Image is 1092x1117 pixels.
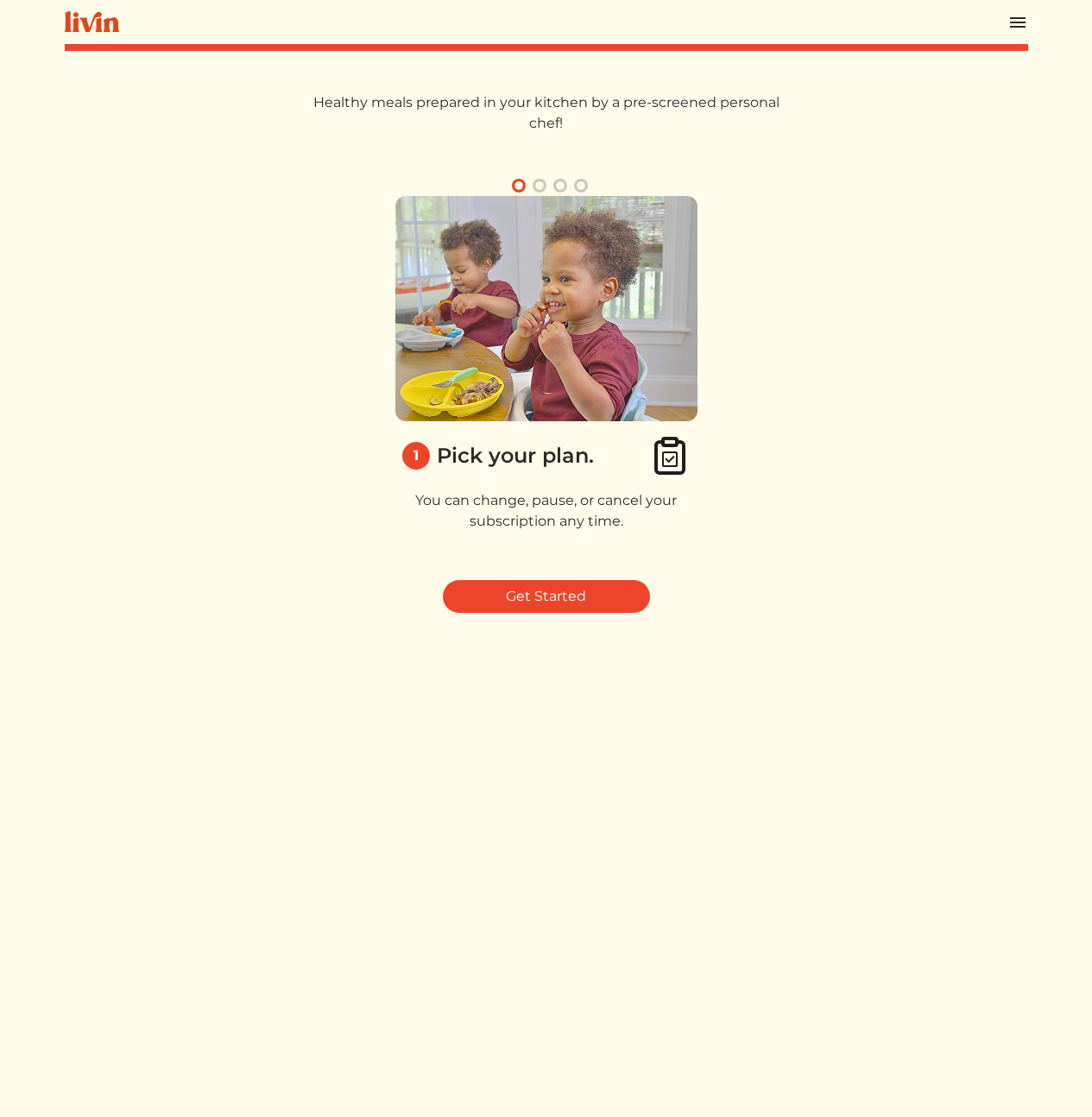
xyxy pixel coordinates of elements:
img: 1_pick_plan-58eb60cc534f7a7539062c92543540e51162102f37796608976bb4e513d204c1.png [395,196,697,421]
img: livin-logo-a0d97d1a881af30f6274990eb6222085a2533c92bbd1e4f22c21b4f0d0e3210c.svg [65,11,119,33]
div: 1 [402,442,430,470]
div: Pick your plan. [437,440,594,471]
img: clipboard_check-4e1afea9aecc1d71a83bd71232cd3fbb8e4b41c90a1eb376bae1e516b9241f3c.svg [649,435,691,476]
img: menu_hamburger-cb6d353cf0ecd9f46ceae1c99ecbeb4a00e71ca567a856bd81f57e9d8c17bb26.svg [1007,12,1028,33]
a: Get Started [443,580,650,613]
p: Healthy meals prepared in your kitchen by a pre-screened personal chef! [306,92,787,134]
p: You can change, pause, or cancel your subscription any time. [395,490,697,532]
